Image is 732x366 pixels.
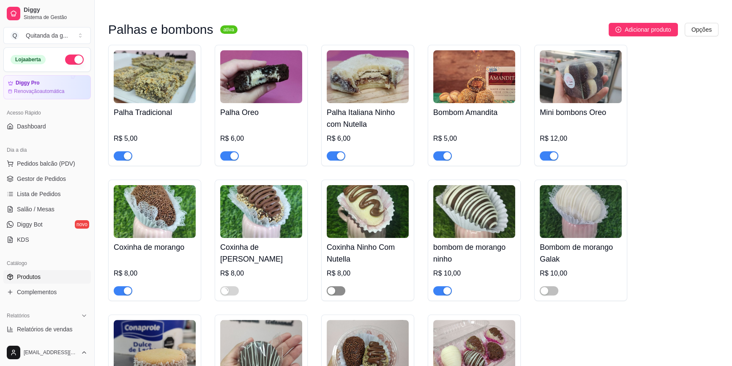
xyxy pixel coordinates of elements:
article: Renovação automática [14,88,64,95]
h4: Palha Tradicional [114,107,196,118]
a: Dashboard [3,120,91,133]
button: Select a team [3,27,91,44]
span: Salão / Mesas [17,205,55,213]
span: Pedidos balcão (PDV) [17,159,75,168]
div: R$ 12,00 [540,134,622,144]
h4: Coxinha de [PERSON_NAME] [220,241,302,265]
h4: bombom de morango ninho [433,241,515,265]
div: R$ 8,00 [114,268,196,279]
img: product-image [433,185,515,238]
div: R$ 5,00 [433,134,515,144]
h4: Mini bombons Oreo [540,107,622,118]
sup: ativa [220,25,238,34]
span: Opções [691,25,712,34]
img: product-image [327,50,409,103]
a: Complementos [3,285,91,299]
span: Adicionar produto [625,25,671,34]
span: Diggy Bot [17,220,43,229]
button: Pedidos balcão (PDV) [3,157,91,170]
img: product-image [114,50,196,103]
h3: Palhas e bombons [108,25,213,35]
h4: Bombom de morango Galak [540,241,622,265]
a: Salão / Mesas [3,202,91,216]
a: Diggy ProRenovaçãoautomática [3,75,91,99]
span: Diggy [24,6,87,14]
img: product-image [540,185,622,238]
div: Loja aberta [11,55,46,64]
span: loading [221,287,229,294]
span: Dashboard [17,122,46,131]
h4: Palha Oreo [220,107,302,118]
img: product-image [540,50,622,103]
span: Complementos [17,288,57,296]
img: product-image [327,185,409,238]
span: Relatórios [7,312,30,319]
span: Gestor de Pedidos [17,175,66,183]
span: plus-circle [615,27,621,33]
h4: Coxinha Ninho Com Nutella [327,241,409,265]
article: Diggy Pro [16,80,40,86]
a: DiggySistema de Gestão [3,3,91,24]
span: Q [11,31,19,40]
div: Dia a dia [3,143,91,157]
img: product-image [114,185,196,238]
div: Acesso Rápido [3,106,91,120]
button: [EMAIL_ADDRESS][DOMAIN_NAME] [3,342,91,363]
img: product-image [433,50,515,103]
button: Opções [685,23,718,36]
span: Relatórios de vendas [17,325,73,333]
a: Lista de Pedidos [3,187,91,201]
span: Produtos [17,273,41,281]
div: Quitanda da g ... [26,31,68,40]
span: Lista de Pedidos [17,190,61,198]
h4: Palha Italiana Ninho com Nutella [327,107,409,130]
div: R$ 8,00 [220,268,302,279]
div: R$ 5,00 [114,134,196,144]
a: Relatórios de vendas [3,322,91,336]
div: R$ 6,00 [327,134,409,144]
button: Alterar Status [65,55,84,65]
img: product-image [220,185,302,238]
div: R$ 6,00 [220,134,302,144]
a: Diggy Botnovo [3,218,91,231]
span: [EMAIL_ADDRESS][DOMAIN_NAME] [24,349,77,356]
a: Produtos [3,270,91,284]
a: KDS [3,233,91,246]
div: R$ 10,00 [433,268,515,279]
h4: Bombom Amandita [433,107,515,118]
img: product-image [220,50,302,103]
div: Catálogo [3,257,91,270]
h4: Coxinha de morango [114,241,196,253]
a: Gestor de Pedidos [3,172,91,186]
button: Adicionar produto [609,23,678,36]
div: R$ 8,00 [327,268,409,279]
span: Sistema de Gestão [24,14,87,21]
a: Relatório de clientes [3,338,91,351]
span: KDS [17,235,29,244]
div: R$ 10,00 [540,268,622,279]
